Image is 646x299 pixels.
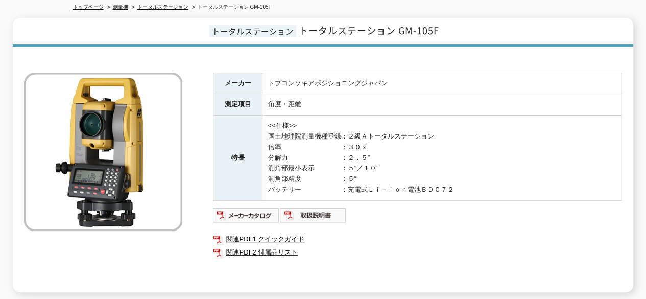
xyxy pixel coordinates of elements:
[299,24,439,37] span: トータルステーション GM-105F
[137,4,188,10] a: トータルステーション
[280,214,347,221] a: 取扱説明書
[262,94,621,116] td: 角度・距離
[113,4,128,10] a: 測量機
[213,116,262,201] th: 特長
[213,214,280,221] a: メーカーカタログ
[262,73,621,94] td: トプコンソキアポジショニングジャパン
[213,73,262,94] th: メーカー
[209,25,296,37] span: トータルステーション
[24,73,182,231] img: トータルステーション GM-105F
[262,116,621,201] td: <<仕様>> 国土地理院測量機種登録：２級Ａトータルステーション 倍率 ：３０ｘ 分解力 ：２．５” 測角部最小表示 ：５”／１０” 測角部精度 ：５“ バッテリー ：充電式Ｌｉ－ｉｏｎ電池ＢＤＣ７２
[213,233,621,246] a: 関連PDF1 クイックガイド
[190,2,272,13] li: トータルステーション GM-105F
[213,94,262,116] th: 測定項目
[73,4,104,10] a: トップページ
[213,207,280,223] img: メーカーカタログ
[213,246,621,259] a: 関連PDF2 付属品リスト
[280,207,347,223] img: 取扱説明書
